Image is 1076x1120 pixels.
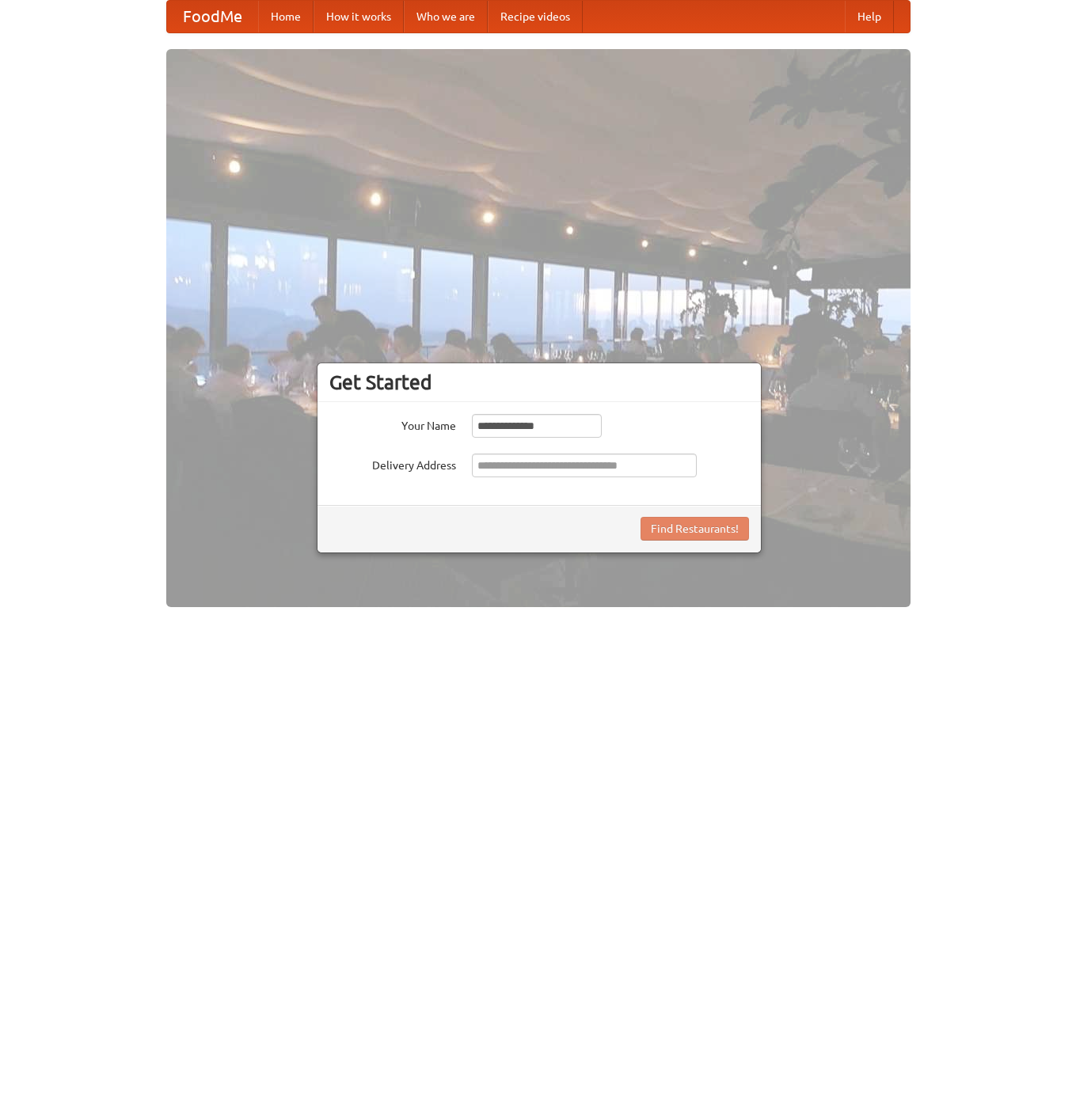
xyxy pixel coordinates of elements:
[167,1,258,32] a: FoodMe
[845,1,894,32] a: Help
[329,414,456,434] label: Your Name
[314,1,404,32] a: How it works
[329,370,749,394] h3: Get Started
[258,1,314,32] a: Home
[329,454,456,473] label: Delivery Address
[404,1,488,32] a: Who we are
[488,1,583,32] a: Recipe videos
[641,517,749,541] button: Find Restaurants!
